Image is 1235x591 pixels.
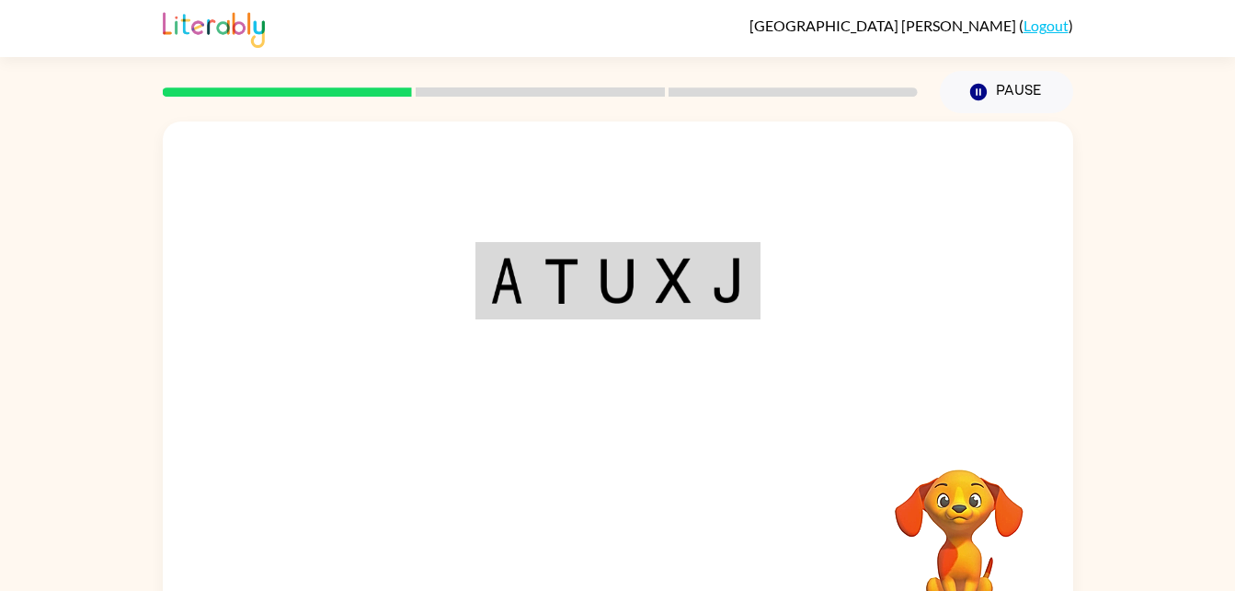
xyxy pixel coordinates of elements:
img: x [656,258,691,304]
button: Pause [940,71,1073,113]
img: a [490,258,523,304]
a: Logout [1023,17,1069,34]
img: u [600,258,635,304]
div: ( ) [749,17,1073,34]
img: t [543,258,578,304]
img: Literably [163,7,265,48]
span: [GEOGRAPHIC_DATA] [PERSON_NAME] [749,17,1019,34]
img: j [712,258,745,304]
